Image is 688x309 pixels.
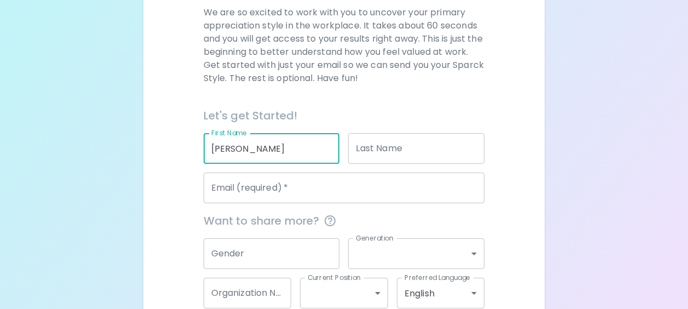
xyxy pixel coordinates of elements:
label: Generation [356,233,394,243]
label: First Name [211,128,247,138]
label: Preferred Language [404,273,470,282]
label: Current Position [308,273,361,282]
h6: Let's get Started! [204,107,485,124]
svg: This information is completely confidential and only used for aggregated appreciation studies at ... [323,214,337,227]
div: English [397,278,485,308]
p: We are so excited to work with you to uncover your primary appreciation style in the workplace. I... [204,6,485,85]
span: Want to share more? [204,212,485,230]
